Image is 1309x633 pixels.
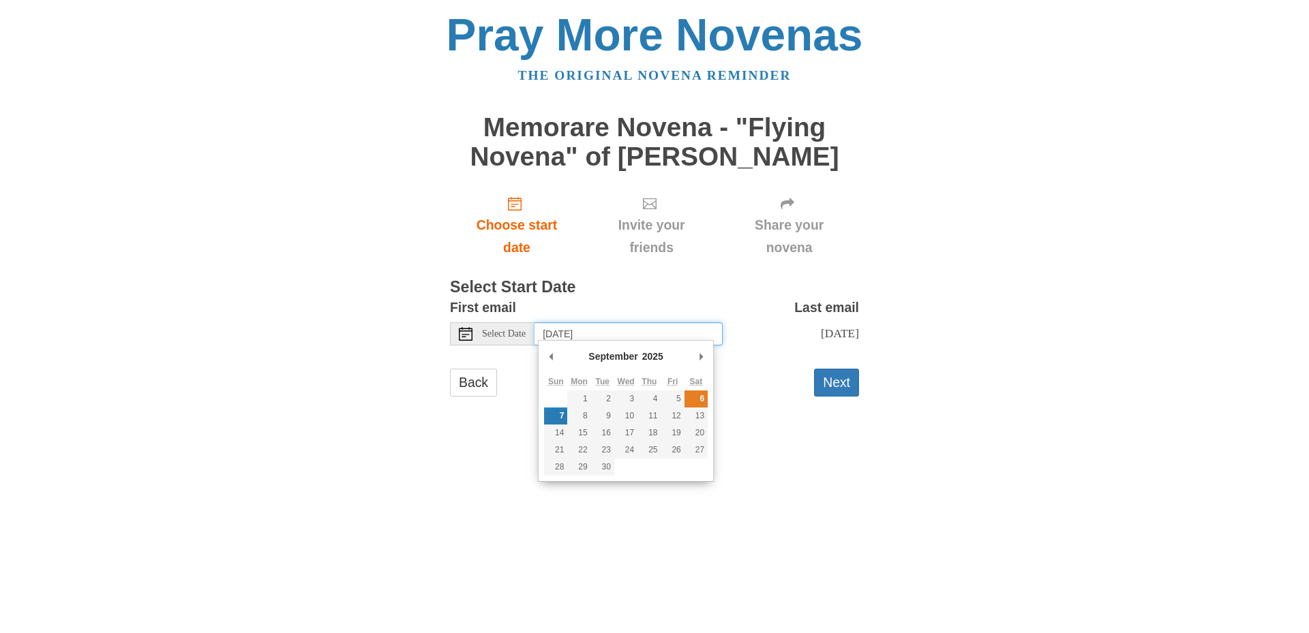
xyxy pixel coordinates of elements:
[684,442,708,459] button: 27
[684,390,708,407] button: 6
[544,407,567,424] button: 7
[637,424,661,442] button: 18
[591,390,614,407] button: 2
[464,214,570,259] span: Choose start date
[719,185,859,266] div: Click "Next" to confirm your start date first.
[821,326,859,340] span: [DATE]
[661,407,684,424] button: 12
[447,10,863,60] a: Pray More Novenas
[597,214,706,259] span: Invite your friends
[591,424,614,442] button: 16
[637,407,661,424] button: 11
[591,459,614,476] button: 30
[544,442,567,459] button: 21
[596,377,610,386] abbr: Tuesday
[661,442,684,459] button: 26
[618,377,635,386] abbr: Wednesday
[518,68,792,82] a: The original novena reminder
[544,424,567,442] button: 14
[567,459,590,476] button: 29
[614,390,637,407] button: 3
[640,346,665,367] div: 2025
[450,296,516,319] label: First email
[450,113,859,171] h1: Memorare Novena - "Flying Novena" of [PERSON_NAME]
[544,346,558,367] button: Previous Month
[450,279,859,296] h3: Select Start Date
[571,377,588,386] abbr: Monday
[544,459,567,476] button: 28
[548,377,564,386] abbr: Sunday
[567,442,590,459] button: 22
[637,442,661,459] button: 25
[482,329,526,339] span: Select Date
[814,369,859,397] button: Next
[661,390,684,407] button: 5
[591,442,614,459] button: 23
[567,390,590,407] button: 1
[535,322,723,345] input: Use the arrow keys to pick a date
[684,424,708,442] button: 20
[690,377,703,386] abbr: Saturday
[614,424,637,442] button: 17
[637,390,661,407] button: 4
[584,185,719,266] div: Click "Next" to confirm your start date first.
[661,424,684,442] button: 19
[450,369,497,397] a: Back
[591,407,614,424] button: 9
[586,346,640,367] div: September
[614,407,637,424] button: 10
[667,377,678,386] abbr: Friday
[614,442,637,459] button: 24
[567,424,590,442] button: 15
[694,346,708,367] button: Next Month
[450,185,584,266] a: Choose start date
[642,377,657,386] abbr: Thursday
[733,214,845,259] span: Share your novena
[684,407,708,424] button: 13
[567,407,590,424] button: 8
[794,296,859,319] label: Last email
